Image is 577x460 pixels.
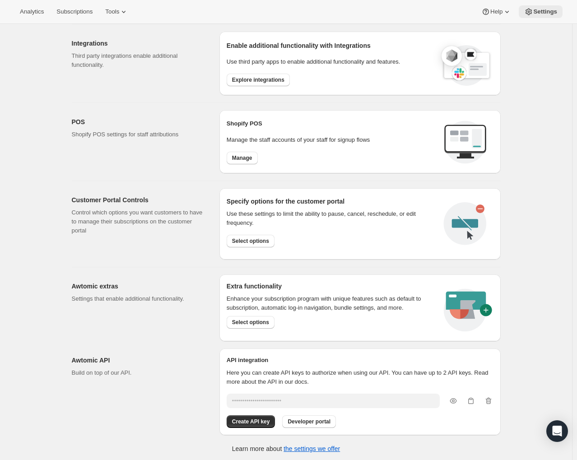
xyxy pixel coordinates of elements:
p: Settings that enable additional functionality. [72,294,205,303]
button: Create API key [227,415,275,428]
button: Select options [227,235,275,247]
h2: API integration [227,356,493,365]
p: Third party integrations enable additional functionality. [72,51,205,70]
span: Select options [232,319,269,326]
div: Use these settings to limit the ability to pause, cancel, reschedule, or edit frequency. [227,209,437,228]
button: Analytics [14,5,49,18]
span: Analytics [20,8,44,15]
button: Explore integrations [227,74,290,86]
p: Here you can create API keys to authorize when using our API. You can have up to 2 API keys. Read... [227,368,493,386]
button: Select options [227,316,275,329]
p: Learn more about [232,444,340,453]
button: Manage [227,152,258,164]
h2: Enable additional functionality with Integrations [227,41,433,50]
p: Build on top of our API. [72,368,205,377]
button: Help [476,5,517,18]
button: Developer portal [282,415,336,428]
span: Tools [105,8,119,15]
button: Subscriptions [51,5,98,18]
h2: Awtomic API [72,356,205,365]
h2: Customer Portal Controls [72,195,205,204]
p: Control which options you want customers to have to manage their subscriptions on the customer po... [72,208,205,235]
h2: Specify options for the customer portal [227,197,437,206]
button: Tools [100,5,134,18]
button: Settings [519,5,563,18]
p: Manage the staff accounts of your staff for signup flows [227,135,437,144]
span: Settings [533,8,557,15]
h2: Integrations [72,39,205,48]
h2: Extra functionality [227,282,282,291]
p: Use third party apps to enable additional functionality and features. [227,57,433,66]
span: Create API key [232,418,270,425]
span: Developer portal [288,418,330,425]
p: Enhance your subscription program with unique features such as default to subscription, automatic... [227,294,433,312]
a: the settings we offer [284,445,340,452]
h2: Awtomic extras [72,282,205,291]
span: Subscriptions [56,8,93,15]
span: Explore integrations [232,76,284,84]
div: Open Intercom Messenger [546,420,568,442]
h2: Shopify POS [227,119,437,128]
span: Select options [232,237,269,245]
p: Shopify POS settings for staff attributions [72,130,205,139]
h2: POS [72,117,205,126]
span: Manage [232,154,252,162]
span: Help [490,8,503,15]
